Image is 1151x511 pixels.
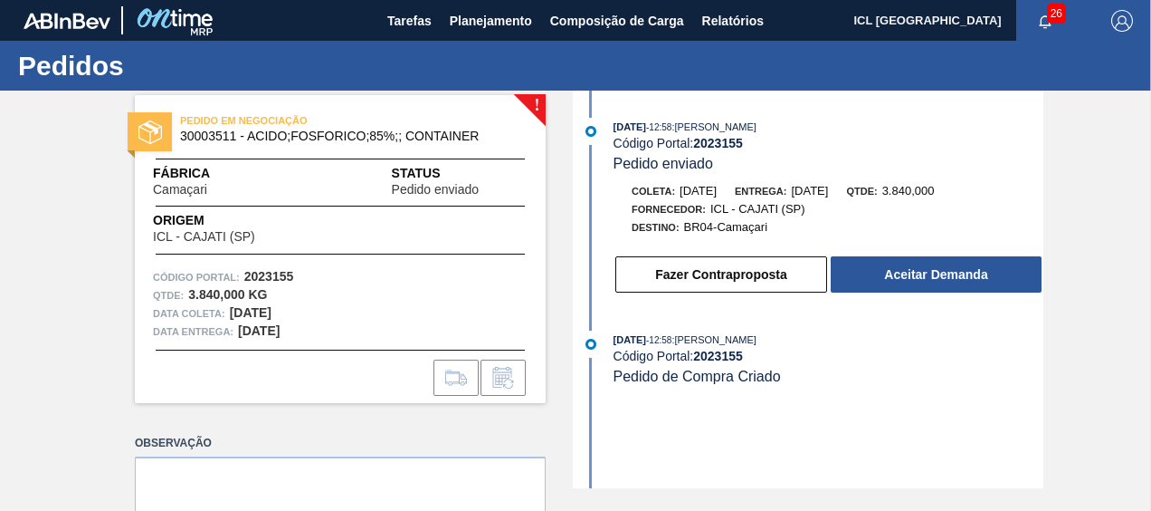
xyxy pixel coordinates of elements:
span: : [PERSON_NAME] [671,121,756,132]
span: ICL - CAJATI (SP) [710,202,805,216]
span: [DATE] [614,334,646,345]
strong: 2023155 [244,269,294,284]
span: Qtde: [846,186,877,197]
span: 26 [1047,4,1066,24]
span: Relatórios [702,10,764,32]
span: PEDIDO EM NEGOCIAÇÃO [180,111,433,130]
span: [DATE] [680,184,717,198]
span: Fábrica [153,164,264,183]
span: Data coleta: [153,304,225,323]
span: Pedido enviado [392,183,480,197]
span: Data entrega: [153,323,233,341]
span: Pedido enviado [614,156,713,171]
span: 3.840,000 [882,184,935,198]
span: Coleta: [632,186,675,197]
span: Composição de Carga [550,10,684,32]
span: Código Portal: [153,268,240,286]
img: atual [585,126,596,137]
span: Tarefas [387,10,432,32]
span: Pedido de Compra Criado [614,369,781,384]
img: atual [585,339,596,350]
span: ICL - CAJATI (SP) [153,230,255,244]
strong: [DATE] [238,323,280,338]
span: : [PERSON_NAME] [671,334,756,345]
strong: 2023155 [693,349,743,363]
img: Logout [1111,10,1133,32]
div: Ir para Composição de Carga [433,360,479,396]
strong: 2023155 [693,136,743,150]
div: Código Portal: [614,349,1043,363]
span: Origem [153,211,307,230]
span: BR04-Camaçari [684,220,767,234]
span: Destino: [632,222,680,233]
button: Fazer Contraproposta [615,256,827,293]
span: Fornecedor: [632,204,706,215]
span: [DATE] [614,121,646,132]
span: Planejamento [450,10,532,32]
img: TNhmsLtSVTkK8tSr43FrP2fwEKptu5GPRR3wAAAABJRU5ErkJggg== [24,13,110,29]
img: status [138,121,162,144]
span: Entrega: [735,186,786,197]
span: 30003511 - ACIDO;FOSFORICO;85%;; CONTAINER [180,130,509,143]
div: Informar alteração no pedido [480,360,526,396]
div: Código Portal: [614,136,1043,150]
span: Status [392,164,528,183]
span: - 12:58 [646,335,671,345]
strong: [DATE] [230,305,271,320]
label: Observação [135,430,546,457]
button: Notificações [1016,8,1074,34]
button: Aceitar Demanda [831,256,1042,293]
span: [DATE] [791,184,828,198]
span: - 12:58 [646,122,671,132]
span: Qtde : [153,286,184,304]
h1: Pedidos [18,55,339,76]
strong: 3.840,000 KG [188,287,267,302]
span: Camaçari [153,183,207,197]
